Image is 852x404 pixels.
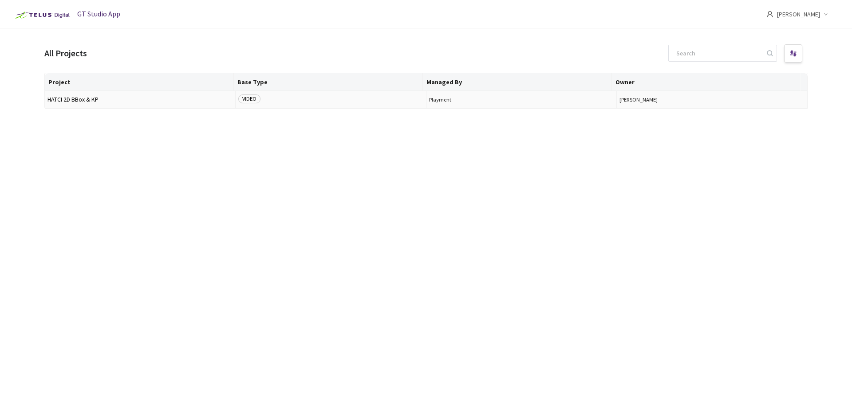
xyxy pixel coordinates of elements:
span: GT Studio App [77,9,120,18]
img: Telus [11,8,72,22]
span: down [824,12,828,16]
th: Owner [612,73,801,91]
th: Managed By [423,73,612,91]
span: HATCI 2D BBox & KP [47,96,233,103]
button: [PERSON_NAME] [619,96,805,103]
th: Base Type [234,73,423,91]
div: All Projects [44,47,87,60]
input: Search [671,45,765,61]
span: VIDEO [238,94,260,103]
th: Project [45,73,234,91]
span: user [766,11,773,18]
span: Playment [429,96,614,103]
